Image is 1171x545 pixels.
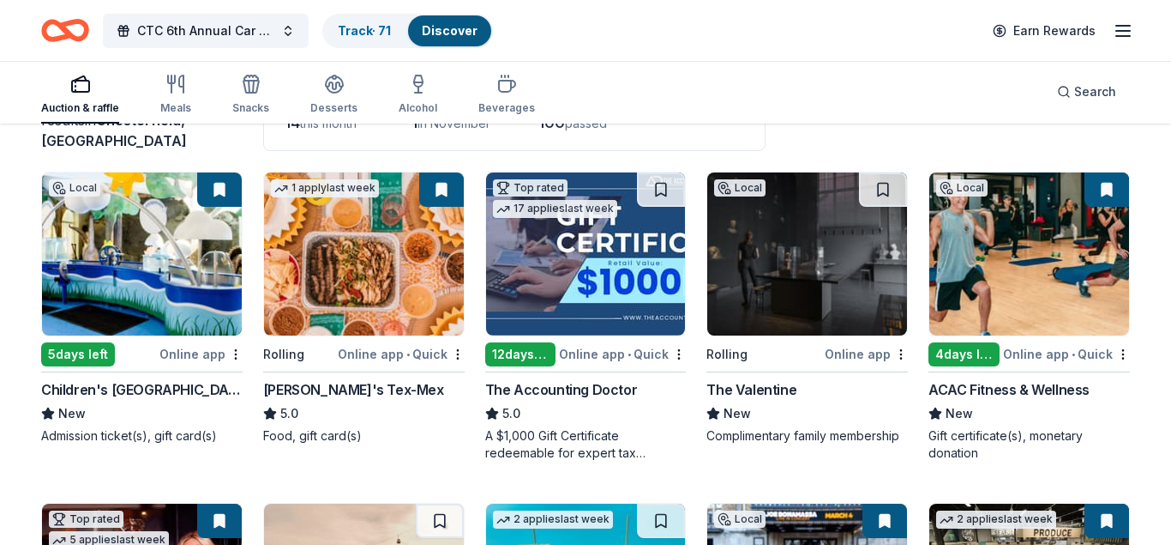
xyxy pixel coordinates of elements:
[929,173,1129,336] img: Image for ACAC Fitness & Wellness
[478,67,535,124] button: Beverages
[310,67,357,124] button: Desserts
[936,179,988,197] div: Local
[232,67,269,124] button: Snacks
[706,427,908,445] div: Complimentary family membership
[49,511,123,528] div: Top rated
[41,427,243,445] div: Admission ticket(s), gift card(s)
[41,101,119,115] div: Auction & raffle
[406,348,410,361] span: •
[982,15,1106,46] a: Earn Rewards
[41,10,89,51] a: Home
[280,403,298,424] span: 5.0
[493,179,567,197] div: Top rated
[49,179,100,197] div: Local
[399,101,437,115] div: Alcohol
[502,403,520,424] span: 5.0
[322,14,493,48] button: Track· 71Discover
[1074,82,1116,102] span: Search
[42,173,242,336] img: Image for Children's Museum of Richmond
[159,343,243,365] div: Online app
[1043,75,1130,109] button: Search
[928,427,1130,462] div: Gift certificate(s), monetary donation
[1072,348,1075,361] span: •
[160,101,191,115] div: Meals
[714,511,766,528] div: Local
[263,172,465,445] a: Image for Chuy's Tex-Mex1 applylast weekRollingOnline app•Quick[PERSON_NAME]'s Tex-Mex5.0Food, gi...
[707,173,907,336] img: Image for The Valentine
[264,173,464,336] img: Image for Chuy's Tex-Mex
[1003,343,1130,365] div: Online app Quick
[485,379,638,400] div: The Accounting Doctor
[724,403,751,424] span: New
[263,379,444,400] div: [PERSON_NAME]'s Tex-Mex
[310,101,357,115] div: Desserts
[706,344,748,365] div: Rolling
[41,379,243,400] div: Children's [GEOGRAPHIC_DATA]
[103,14,309,48] button: CTC 6th Annual Car and Truck Show 2025
[628,348,631,361] span: •
[422,23,477,38] a: Discover
[160,67,191,124] button: Meals
[485,172,687,462] a: Image for The Accounting DoctorTop rated17 applieslast week12days leftOnline app•QuickThe Account...
[946,403,973,424] span: New
[41,342,115,366] div: 5 days left
[706,172,908,445] a: Image for The ValentineLocalRollingOnline appThe ValentineNewComplimentary family membership
[928,379,1090,400] div: ACAC Fitness & Wellness
[41,67,119,124] button: Auction & raffle
[232,101,269,115] div: Snacks
[263,344,304,365] div: Rolling
[928,172,1130,462] a: Image for ACAC Fitness & WellnessLocal4days leftOnline app•QuickACAC Fitness & WellnessNewGift ce...
[493,511,613,529] div: 2 applies last week
[41,172,243,445] a: Image for Children's Museum of RichmondLocal5days leftOnline appChildren's [GEOGRAPHIC_DATA]NewAd...
[825,343,908,365] div: Online app
[559,343,686,365] div: Online app Quick
[271,179,379,197] div: 1 apply last week
[928,342,1000,366] div: 4 days left
[485,342,556,366] div: 12 days left
[338,343,465,365] div: Online app Quick
[714,179,766,197] div: Local
[493,200,617,218] div: 17 applies last week
[478,101,535,115] div: Beverages
[706,379,796,400] div: The Valentine
[263,427,465,445] div: Food, gift card(s)
[486,173,686,336] img: Image for The Accounting Doctor
[58,403,86,424] span: New
[485,427,687,462] div: A $1,000 Gift Certificate redeemable for expert tax preparation or tax resolution services—recipi...
[399,67,437,124] button: Alcohol
[137,21,274,41] span: CTC 6th Annual Car and Truck Show 2025
[41,110,243,151] div: results
[338,23,391,38] a: Track· 71
[936,511,1056,529] div: 2 applies last week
